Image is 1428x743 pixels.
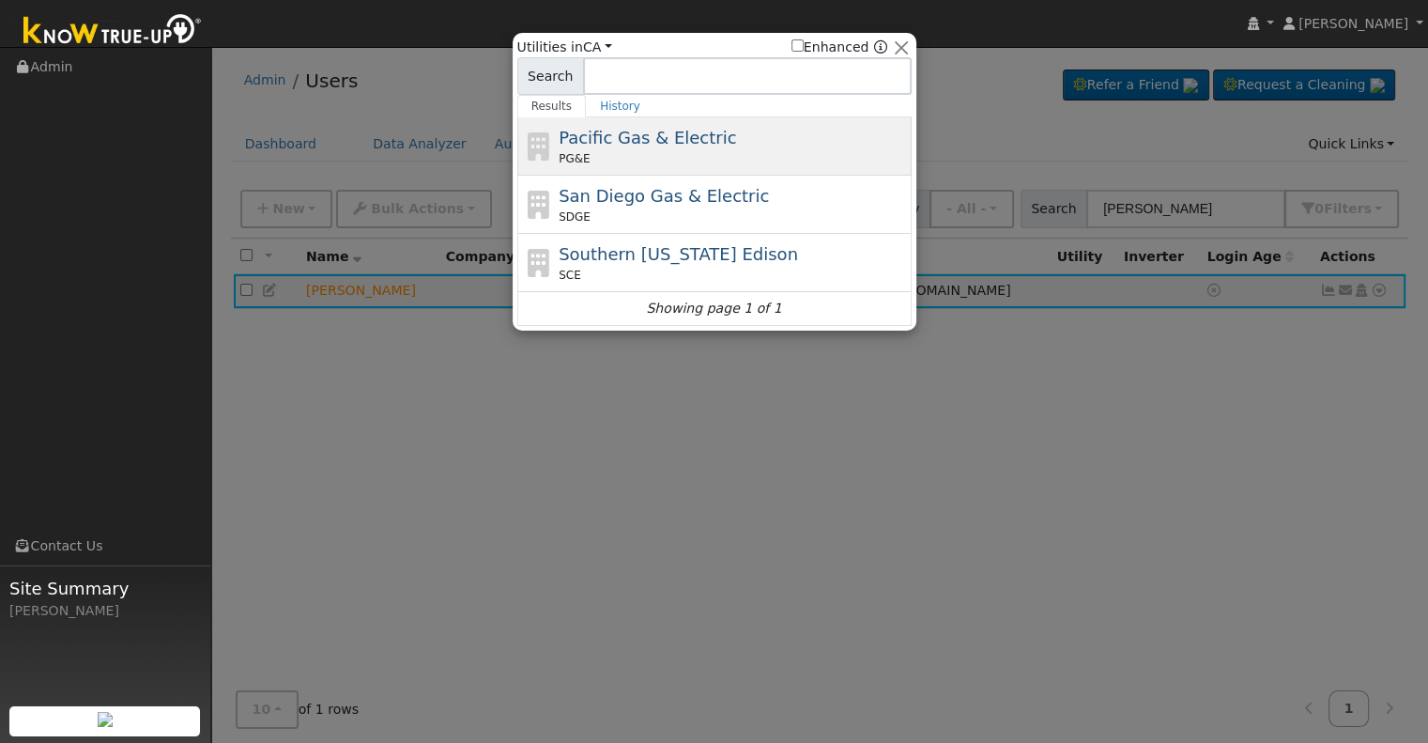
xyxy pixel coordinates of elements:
span: San Diego Gas & Electric [559,186,769,206]
span: SCE [559,267,581,284]
span: [PERSON_NAME] [1298,16,1408,31]
span: PG&E [559,150,590,167]
input: Enhanced [791,39,804,52]
label: Enhanced [791,38,869,57]
a: Enhanced Providers [873,39,886,54]
i: Showing page 1 of 1 [646,299,781,318]
span: Pacific Gas & Electric [559,128,736,147]
span: SDGE [559,209,591,225]
a: History [586,95,654,117]
span: Site Summary [9,576,201,601]
a: Results [517,95,587,117]
span: Show enhanced providers [791,38,887,57]
span: Utilities in [517,38,612,57]
a: CA [583,39,612,54]
div: [PERSON_NAME] [9,601,201,621]
img: Know True-Up [14,10,211,53]
span: Search [517,57,584,95]
span: Southern [US_STATE] Edison [559,244,798,264]
img: retrieve [98,712,113,727]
